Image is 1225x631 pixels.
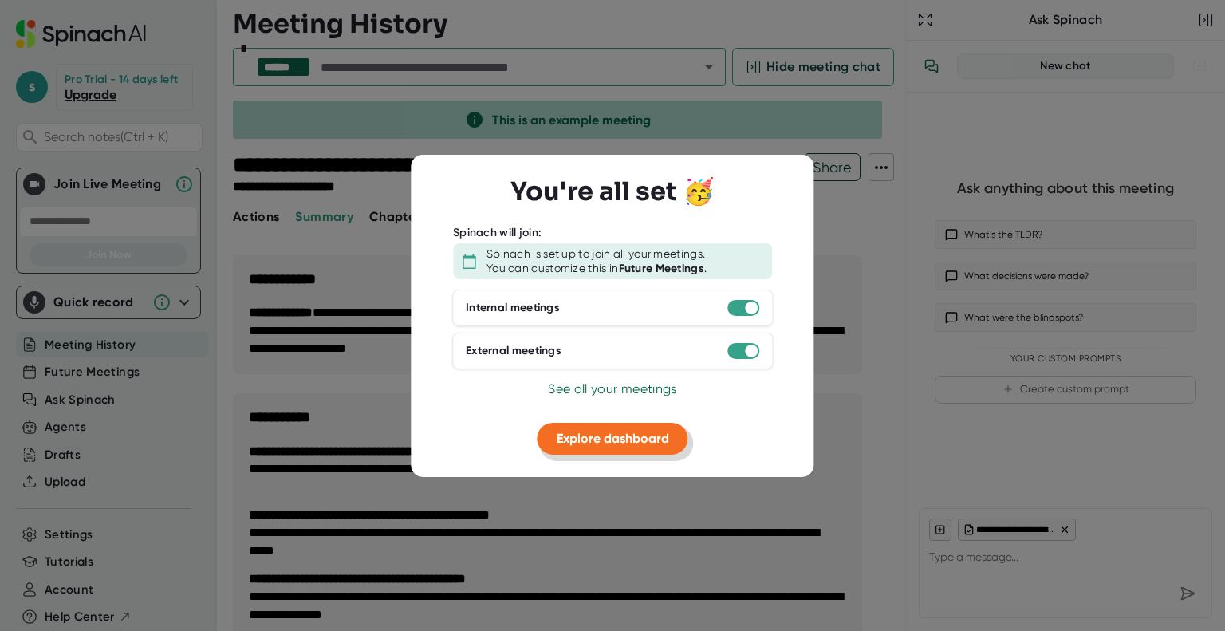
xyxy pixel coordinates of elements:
div: External meetings [466,344,561,358]
div: Spinach will join: [453,225,542,239]
span: Explore dashboard [557,431,669,446]
h3: You're all set 🥳 [510,176,715,207]
div: You can customize this in . [486,261,707,275]
div: Spinach is set up to join all your meetings. [486,247,705,262]
b: Future Meetings [619,261,705,274]
div: Internal meetings [466,301,560,315]
span: See all your meetings [548,381,676,396]
button: Explore dashboard [538,423,688,455]
button: See all your meetings [548,380,676,399]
